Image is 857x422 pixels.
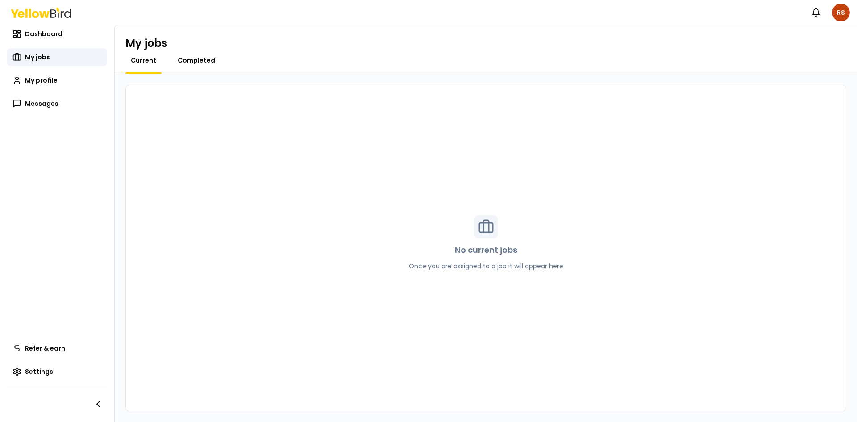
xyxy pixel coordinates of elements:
[7,95,107,113] a: Messages
[25,76,58,85] span: My profile
[7,25,107,43] a: Dashboard
[131,56,156,65] span: Current
[25,53,50,62] span: My jobs
[25,29,62,38] span: Dashboard
[125,36,167,50] h1: My jobs
[455,244,517,256] p: No current jobs
[832,4,850,21] span: RS
[25,99,58,108] span: Messages
[7,48,107,66] a: My jobs
[172,56,220,65] a: Completed
[178,56,215,65] span: Completed
[25,367,53,376] span: Settings
[125,56,162,65] a: Current
[7,339,107,357] a: Refer & earn
[7,71,107,89] a: My profile
[25,344,65,353] span: Refer & earn
[7,363,107,380] a: Settings
[409,262,563,271] p: Once you are assigned to a job it will appear here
